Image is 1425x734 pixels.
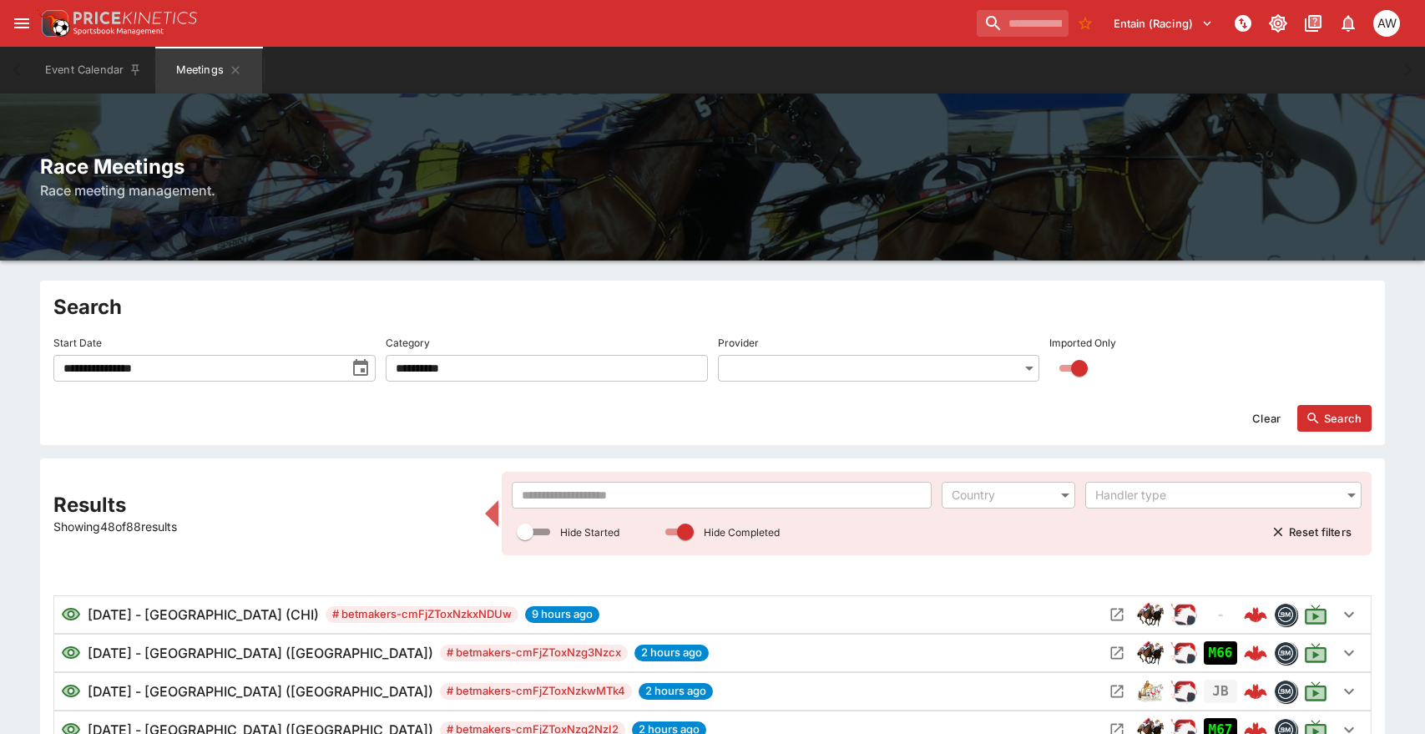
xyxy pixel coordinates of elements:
button: Event Calendar [35,47,152,94]
div: ParallelRacing Handler [1170,601,1197,628]
button: Search [1297,405,1372,432]
img: horse_racing.png [1137,640,1164,666]
span: # betmakers-cmFjZToxNzkwMTk4 [440,683,632,700]
p: Category [386,336,430,350]
img: harness_racing.png [1137,678,1164,705]
p: Start Date [53,336,102,350]
img: Sportsbook Management [73,28,164,35]
img: logo-cerberus--red.svg [1244,603,1267,626]
img: logo-cerberus--red.svg [1244,680,1267,703]
button: open drawer [7,8,37,38]
h2: Search [53,294,1372,320]
button: Meetings [155,47,262,94]
h2: Race Meetings [40,154,1385,180]
img: PriceKinetics [73,12,197,24]
div: betmakers [1274,603,1297,626]
p: Showing 48 of 88 results [53,518,475,535]
button: No Bookmarks [1072,10,1099,37]
div: betmakers [1274,641,1297,665]
button: Amanda Whitta [1368,5,1405,42]
button: Clear [1242,405,1291,432]
span: 2 hours ago [634,645,709,661]
button: Open Meeting [1104,640,1130,666]
div: ParallelRacing Handler [1170,640,1197,666]
svg: Visible [61,643,81,663]
button: Toggle light/dark mode [1263,8,1293,38]
img: logo-cerberus--red.svg [1244,641,1267,665]
img: betmakers.png [1275,642,1296,664]
img: racing.png [1170,601,1197,628]
div: Jetbet not yet mapped [1204,680,1237,703]
span: 2 hours ago [639,683,713,700]
div: Imported to Jetbet as OPEN [1204,641,1237,665]
svg: Live [1304,680,1327,703]
img: PriceKinetics Logo [37,7,70,40]
img: betmakers.png [1275,604,1296,625]
button: toggle date time picker [346,353,376,383]
svg: Visible [61,681,81,701]
div: Handler type [1095,487,1335,504]
span: # betmakers-cmFjZToxNzkxNDUw [326,606,518,623]
p: Hide Completed [704,525,780,539]
button: Documentation [1298,8,1328,38]
h2: Results [53,492,475,518]
h6: [DATE] - [GEOGRAPHIC_DATA] ([GEOGRAPHIC_DATA]) [88,643,433,663]
button: Open Meeting [1104,678,1130,705]
span: # betmakers-cmFjZToxNzg3Nzcx [440,645,628,661]
button: NOT Connected to PK [1228,8,1258,38]
div: Amanda Whitta [1373,10,1400,37]
img: betmakers.png [1275,681,1296,702]
div: horse_racing [1137,601,1164,628]
button: Open Meeting [1104,601,1130,628]
h6: [DATE] - [GEOGRAPHIC_DATA] (CHI) [88,605,319,625]
div: No Jetbet [1204,603,1237,626]
img: horse_racing.png [1137,601,1164,628]
div: harness_racing [1137,678,1164,705]
div: Country [952,487,1049,504]
input: search [977,10,1069,37]
div: horse_racing [1137,640,1164,666]
h6: Race meeting management. [40,180,1385,200]
h6: [DATE] - [GEOGRAPHIC_DATA] ([GEOGRAPHIC_DATA]) [88,681,433,701]
button: Select Tenant [1104,10,1223,37]
p: Imported Only [1049,336,1116,350]
button: Reset filters [1262,519,1362,545]
svg: Live [1304,641,1327,665]
button: Notifications [1333,8,1363,38]
p: Provider [718,336,759,350]
div: ParallelRacing Handler [1170,678,1197,705]
svg: Visible [61,605,81,625]
p: Hide Started [560,525,619,539]
img: racing.png [1170,678,1197,705]
img: racing.png [1170,640,1197,666]
span: 9 hours ago [525,606,599,623]
div: betmakers [1274,680,1297,703]
svg: Live [1304,603,1327,626]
